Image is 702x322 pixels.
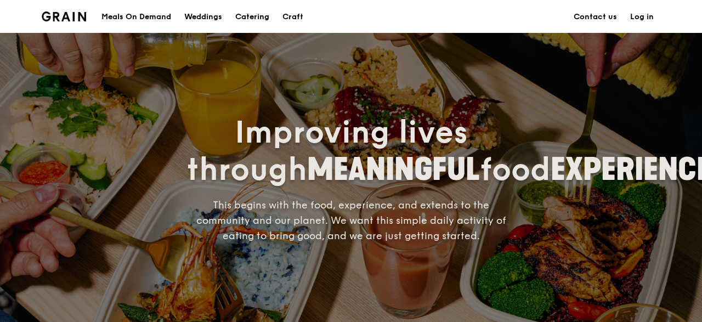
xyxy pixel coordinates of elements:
a: Log in [624,1,660,33]
div: Meals On Demand [101,1,171,33]
span: This begins with the food, experience, and extends to the community and our planet. We want this ... [196,199,506,242]
a: Catering [229,1,276,33]
a: Contact us [567,1,624,33]
div: Craft [282,1,303,33]
span: MEANINGFUL [307,151,480,188]
img: Grain [42,12,86,21]
a: Weddings [178,1,229,33]
a: Craft [276,1,310,33]
div: Weddings [184,1,222,33]
div: Catering [235,1,269,33]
